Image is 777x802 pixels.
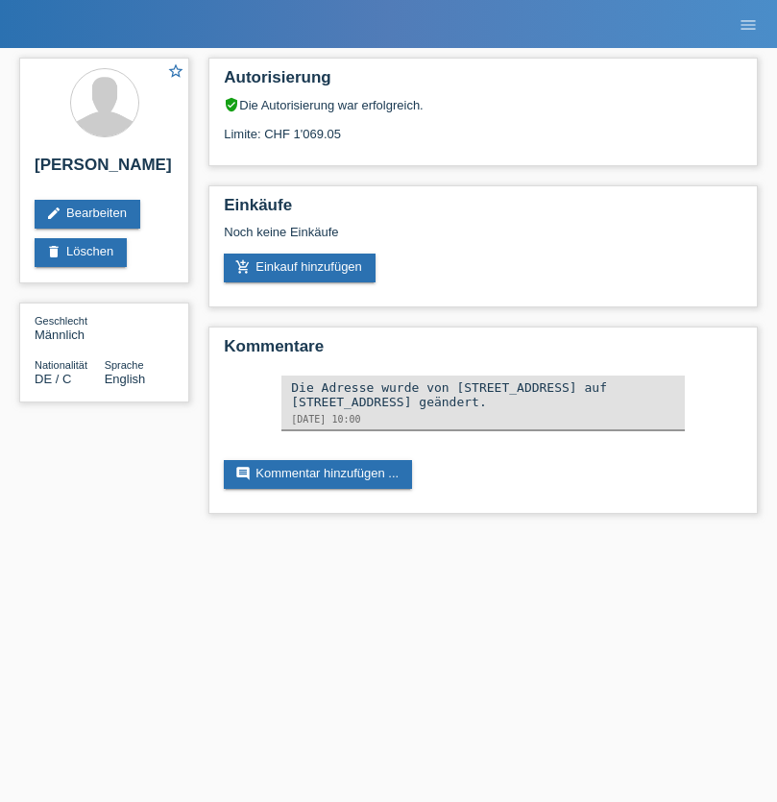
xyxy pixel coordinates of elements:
[224,97,239,112] i: verified_user
[224,97,742,112] div: Die Autorisierung war erfolgreich.
[35,372,71,386] span: Deutschland / C / 07.11.1972
[35,200,140,229] a: editBearbeiten
[35,315,87,327] span: Geschlecht
[46,206,61,221] i: edit
[46,244,61,259] i: delete
[224,112,742,141] div: Limite: CHF 1'069.05
[167,62,184,83] a: star_border
[105,359,144,371] span: Sprache
[35,359,87,371] span: Nationalität
[35,238,127,267] a: deleteLöschen
[105,372,146,386] span: English
[729,18,767,30] a: menu
[224,196,742,225] h2: Einkäufe
[291,414,675,425] div: [DATE] 10:00
[224,460,412,489] a: commentKommentar hinzufügen ...
[224,337,742,366] h2: Kommentare
[167,62,184,80] i: star_border
[235,466,251,481] i: comment
[739,15,758,35] i: menu
[224,225,742,254] div: Noch keine Einkäufe
[291,380,675,409] div: Die Adresse wurde von [STREET_ADDRESS] auf [STREET_ADDRESS] geändert.
[224,68,742,97] h2: Autorisierung
[235,259,251,275] i: add_shopping_cart
[224,254,376,282] a: add_shopping_cartEinkauf hinzufügen
[35,156,174,184] h2: [PERSON_NAME]
[35,313,105,342] div: Männlich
